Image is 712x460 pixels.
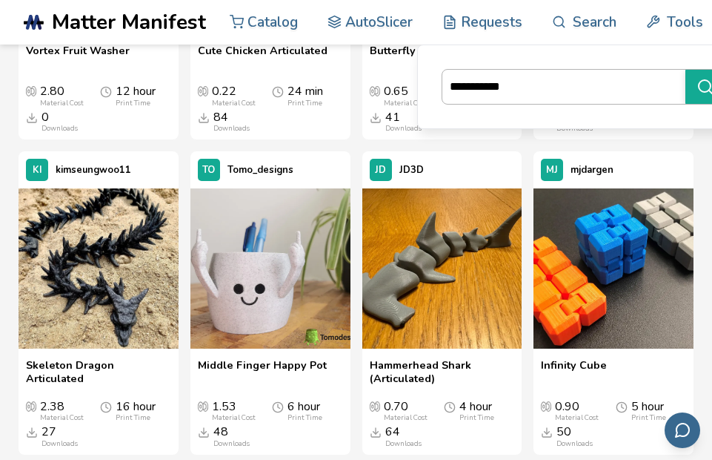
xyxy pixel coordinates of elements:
[227,161,293,179] p: Tomo_designs
[459,413,494,421] div: Print Time
[556,111,593,132] div: 38
[287,85,323,106] div: 24 min
[202,165,215,176] span: TO
[287,99,322,107] div: Print Time
[198,45,327,70] a: Cute Chicken Articulated
[40,99,84,107] div: Material Cost
[385,439,422,447] div: Downloads
[198,400,208,412] span: Average Cost
[213,111,250,132] div: 84
[370,85,380,96] span: Average Cost
[631,413,666,421] div: Print Time
[556,124,593,132] div: Downloads
[116,400,156,421] div: 16 hour
[26,85,36,96] span: Average Cost
[212,413,256,421] div: Material Cost
[116,85,156,106] div: 12 hour
[287,413,322,421] div: Print Time
[384,413,427,421] div: Material Cost
[198,359,327,385] a: Middle Finger Happy Pot
[555,413,599,421] div: Material Cost
[212,400,256,421] div: 1.53
[40,413,84,421] div: Material Cost
[116,413,150,421] div: Print Time
[198,425,210,438] span: Downloads
[444,400,456,413] span: Average Print Time
[370,400,380,412] span: Average Cost
[665,413,700,448] button: Send feedback via email
[33,165,42,176] span: KI
[631,400,666,421] div: 5 hour
[385,111,422,132] div: 41
[616,400,628,413] span: Average Print Time
[556,425,593,447] div: 50
[41,439,78,447] div: Downloads
[370,45,445,70] a: Butterfly Knife
[546,165,558,176] span: MJ
[385,425,422,447] div: 64
[198,111,210,124] span: Downloads
[370,359,515,385] a: Hammerhead Shark (Articulated)
[26,400,36,412] span: Average Cost
[41,124,78,132] div: Downloads
[384,400,427,421] div: 0.70
[213,425,250,447] div: 48
[384,85,427,106] div: 0.65
[40,400,84,421] div: 2.38
[41,111,78,132] div: 0
[370,425,382,438] span: Downloads
[555,400,599,421] div: 0.90
[541,425,553,438] span: Downloads
[375,165,386,176] span: JD
[287,400,322,421] div: 6 hour
[52,10,206,34] span: Matter Manifest
[459,400,494,421] div: 4 hour
[570,161,613,179] p: mjdargen
[541,400,551,412] span: Average Cost
[212,99,256,107] div: Material Cost
[100,400,112,413] span: Average Print Time
[272,85,284,98] span: Average Print Time
[40,85,84,106] div: 2.80
[556,439,593,447] div: Downloads
[385,124,422,132] div: Downloads
[213,439,250,447] div: Downloads
[272,400,284,413] span: Average Print Time
[212,85,256,106] div: 0.22
[384,99,427,107] div: Material Cost
[56,161,131,179] p: kimseungwoo11
[370,111,382,124] span: Downloads
[100,85,112,98] span: Average Print Time
[26,425,38,438] span: Downloads
[26,359,171,385] a: Skeleton Dragon Articulated
[116,99,150,107] div: Print Time
[26,111,38,124] span: Downloads
[26,45,130,70] a: Vortex Fruit Washer
[541,359,607,385] a: Infinity Cube
[41,425,78,447] div: 27
[213,124,250,132] div: Downloads
[198,85,208,96] span: Average Cost
[399,161,424,179] p: JD3D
